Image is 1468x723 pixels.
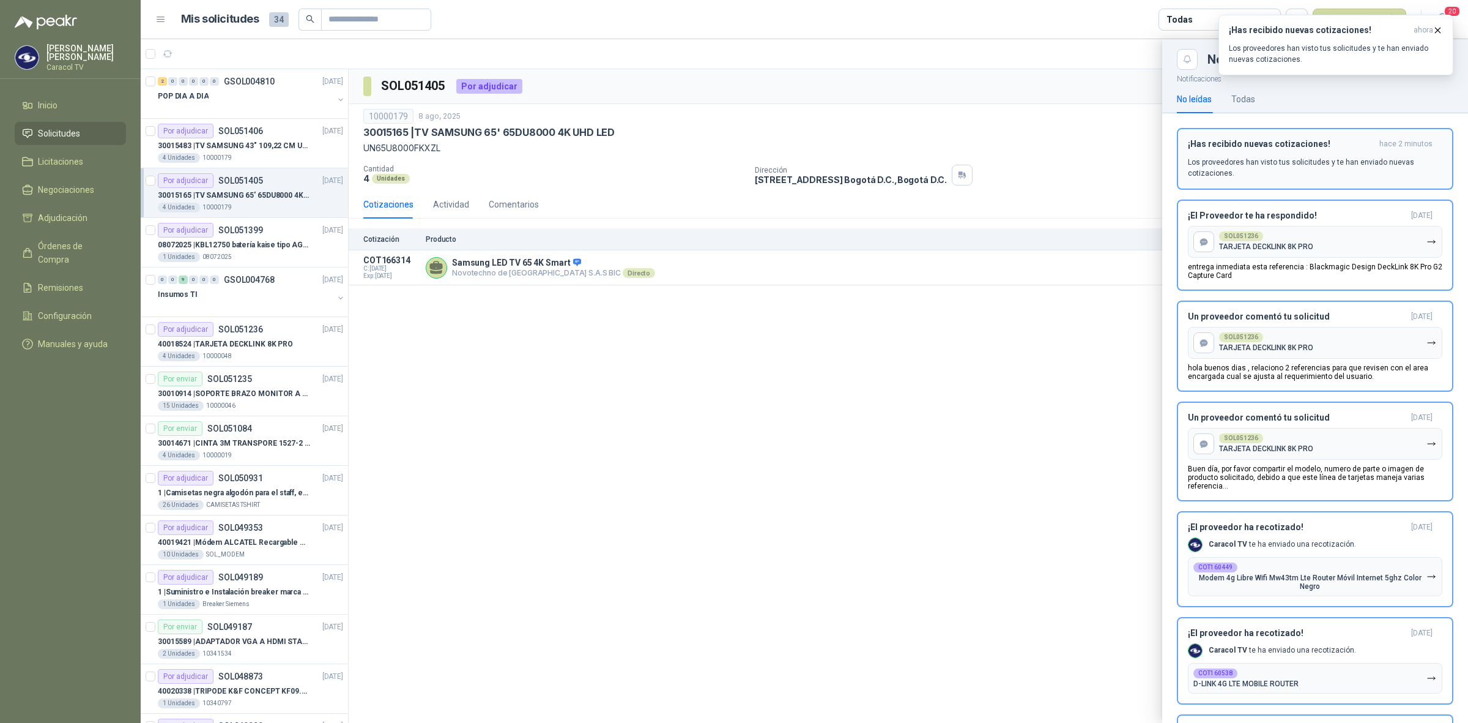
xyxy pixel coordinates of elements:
p: TARJETA DECKLINK 8K PRO [1219,242,1313,251]
button: SOL051236TARJETA DECKLINK 8K PRO [1188,327,1442,359]
p: Los proveedores han visto tus solicitudes y te han enviado nuevas cotizaciones. [1188,157,1442,179]
a: Solicitudes [15,122,126,145]
span: [DATE] [1411,413,1433,423]
div: Notificaciones [1207,53,1453,66]
span: [DATE] [1411,211,1433,221]
a: Licitaciones [15,150,126,173]
b: Caracol TV [1209,646,1247,654]
div: Todas [1166,13,1192,26]
span: hace 2 minutos [1379,139,1433,149]
span: ahora [1414,25,1433,36]
button: SOL051236TARJETA DECKLINK 8K PRO [1188,428,1442,460]
div: SOL051236 [1219,332,1263,342]
button: COT160449Modem 4g Libre Wifi Mw43tm Lte Router Móvil Internet 5ghz Color Negro [1188,557,1442,596]
span: 34 [269,12,289,27]
span: [DATE] [1411,312,1433,322]
p: D-LINK 4G LTE MOBILE ROUTER [1193,680,1299,688]
div: SOL051236 [1219,231,1263,241]
p: [PERSON_NAME] [PERSON_NAME] [46,44,126,61]
span: Negociaciones [38,183,94,197]
div: SOL051236 [1219,433,1263,443]
h3: ¡El proveedor ha recotizado! [1188,522,1406,533]
h3: ¡Has recibido nuevas cotizaciones! [1188,139,1374,149]
button: ¡El proveedor ha recotizado![DATE] Company LogoCaracol TV te ha enviado una recotización.COT16053... [1177,617,1453,705]
a: Adjudicación [15,206,126,230]
h3: ¡El Proveedor te ha respondido! [1188,211,1406,221]
a: Negociaciones [15,178,126,201]
span: Adjudicación [38,211,87,225]
p: TARJETA DECKLINK 8K PRO [1219,444,1313,453]
span: [DATE] [1411,628,1433,639]
b: Caracol TV [1209,540,1247,549]
p: te ha enviado una recotización. [1209,645,1356,656]
button: 20 [1431,9,1453,31]
span: Órdenes de Compra [38,239,114,266]
button: COT160538D-LINK 4G LTE MOBILE ROUTER [1188,663,1442,694]
a: Configuración [15,304,126,328]
p: Buen día, por favor compartir el modelo, numero de parte o imagen de producto solicitado, debido ... [1188,465,1442,490]
span: [DATE] [1411,522,1433,533]
div: No leídas [1177,92,1212,106]
a: Manuales y ayuda [15,332,126,356]
a: Inicio [15,94,126,117]
a: Órdenes de Compra [15,234,126,271]
button: ¡El proveedor ha recotizado![DATE] Company LogoCaracol TV te ha enviado una recotización.COT16044... [1177,511,1453,607]
p: entrega inmediata esta referencia : Blackmagic Design DeckLink 8K Pro G2 Capture Card [1188,263,1442,280]
div: Todas [1231,92,1255,106]
h3: Un proveedor comentó tu solicitud [1188,413,1406,423]
button: ¡El Proveedor te ha respondido![DATE] SOL051236TARJETA DECKLINK 8K PROentrega inmediata esta refe... [1177,200,1453,291]
p: Notificaciones [1162,70,1468,85]
img: Company Logo [15,46,39,69]
button: Nueva solicitud [1313,9,1406,31]
span: Manuales y ayuda [38,337,108,351]
a: Remisiones [15,276,126,299]
h3: ¡El proveedor ha recotizado! [1188,628,1406,639]
p: hola buenos dias , relaciono 2 referencias para que revisen con el area encargada cual se ajusta ... [1188,364,1442,381]
p: Los proveedores han visto tus solicitudes y te han enviado nuevas cotizaciones. [1229,43,1443,65]
button: ¡Has recibido nuevas cotizaciones!hace 2 minutos Los proveedores han visto tus solicitudes y te h... [1177,128,1453,190]
img: Logo peakr [15,15,77,29]
img: Company Logo [1188,644,1202,657]
span: search [306,15,314,23]
p: Modem 4g Libre Wifi Mw43tm Lte Router Móvil Internet 5ghz Color Negro [1193,574,1426,591]
span: Remisiones [38,281,83,294]
p: Caracol TV [46,64,126,71]
button: Close [1177,49,1198,70]
button: ¡Has recibido nuevas cotizaciones!ahora Los proveedores han visto tus solicitudes y te han enviad... [1218,15,1453,75]
h1: Mis solicitudes [181,10,259,28]
span: Licitaciones [38,155,83,168]
button: Un proveedor comentó tu solicitud[DATE] SOL051236TARJETA DECKLINK 8K PROhola buenos dias , relaci... [1177,301,1453,392]
h3: ¡Has recibido nuevas cotizaciones! [1229,25,1409,36]
span: Inicio [38,99,57,112]
button: SOL051236TARJETA DECKLINK 8K PRO [1188,226,1442,258]
span: 20 [1444,6,1461,17]
b: COT160538 [1198,670,1233,676]
h3: Un proveedor comentó tu solicitud [1188,312,1406,322]
button: Un proveedor comentó tu solicitud[DATE] SOL051236TARJETA DECKLINK 8K PROBuen día, por favor compa... [1177,402,1453,501]
span: Configuración [38,309,92,323]
b: COT160449 [1198,564,1233,571]
img: Company Logo [1188,538,1202,552]
p: te ha enviado una recotización. [1209,539,1356,550]
p: TARJETA DECKLINK 8K PRO [1219,343,1313,352]
span: Solicitudes [38,127,80,140]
